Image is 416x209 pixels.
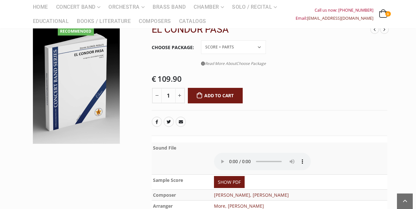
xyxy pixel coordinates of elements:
[188,88,243,103] button: Add to cart
[153,145,176,151] b: Sound File
[152,41,194,54] label: Choose Package
[296,14,373,22] div: Email:
[153,203,173,209] b: Arranger
[161,88,176,103] input: Product quantity
[201,59,266,68] a: Read More AboutChoose Package
[214,203,264,209] a: More, [PERSON_NAME]
[152,24,370,35] h2: EL CONDOR PASA
[296,6,373,14] div: Call us now: [PHONE_NUMBER]
[175,88,185,103] button: +
[214,192,289,198] a: [PERSON_NAME], [PERSON_NAME]
[153,192,176,198] b: Composer
[152,73,182,84] bdi: 109.90
[385,11,391,16] span: 0
[164,117,174,127] a: Twitter
[152,174,213,189] th: Sample Score
[236,61,266,66] span: Choose Package
[307,16,373,21] a: [EMAIL_ADDRESS][DOMAIN_NAME]
[73,14,135,28] a: Books / Literature
[29,14,73,28] a: Educational
[152,88,162,103] button: -
[176,117,186,127] a: Email
[152,117,162,127] a: Facebook
[58,27,94,36] div: Recommended
[33,24,120,144] img: SMP-10-0022 3D
[175,14,210,28] a: Catalogs
[152,73,156,84] span: €
[135,14,175,28] a: Composers
[214,176,245,188] a: SHOW PDF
